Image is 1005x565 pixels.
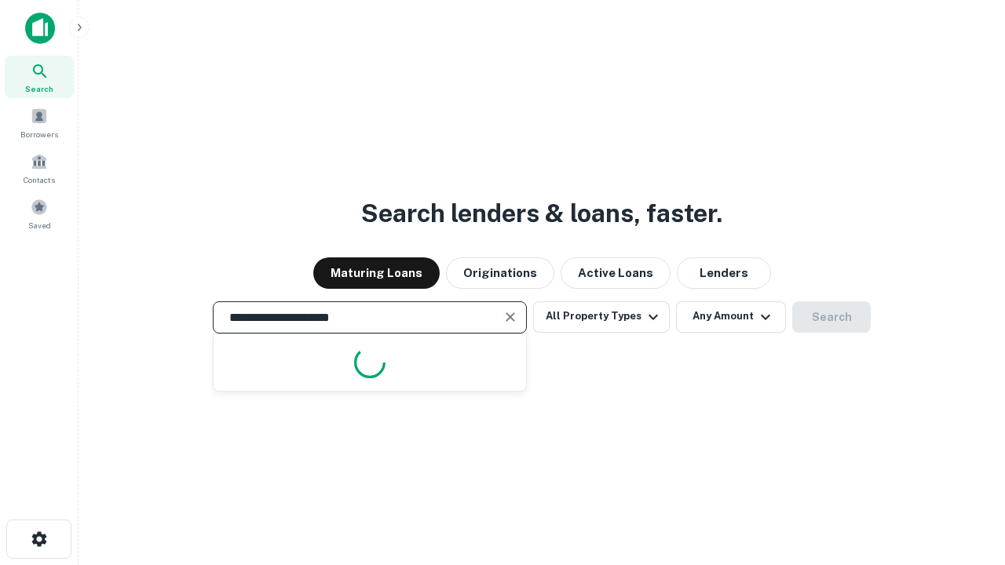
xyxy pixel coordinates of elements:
[25,82,53,95] span: Search
[926,439,1005,515] iframe: Chat Widget
[5,147,74,189] a: Contacts
[5,56,74,98] a: Search
[561,257,671,289] button: Active Loans
[20,128,58,140] span: Borrowers
[361,195,722,232] h3: Search lenders & loans, faster.
[24,173,55,186] span: Contacts
[533,301,670,333] button: All Property Types
[28,219,51,231] span: Saved
[5,101,74,144] a: Borrowers
[499,306,521,328] button: Clear
[5,192,74,235] a: Saved
[446,257,554,289] button: Originations
[676,301,786,333] button: Any Amount
[313,257,440,289] button: Maturing Loans
[677,257,771,289] button: Lenders
[25,13,55,44] img: capitalize-icon.png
